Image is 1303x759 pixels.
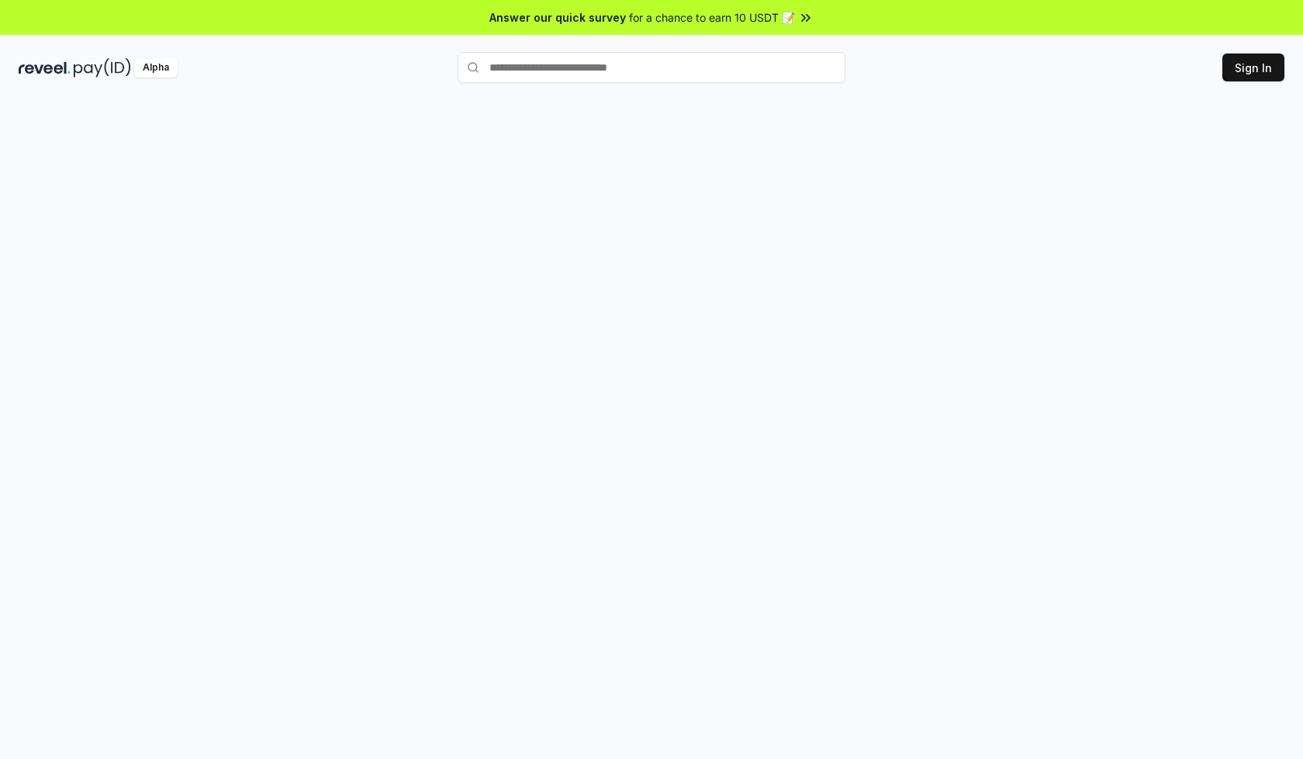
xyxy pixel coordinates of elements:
[19,58,71,78] img: reveel_dark
[629,9,795,26] span: for a chance to earn 10 USDT 📝
[489,9,626,26] span: Answer our quick survey
[134,58,178,78] div: Alpha
[74,58,131,78] img: pay_id
[1222,53,1284,81] button: Sign In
